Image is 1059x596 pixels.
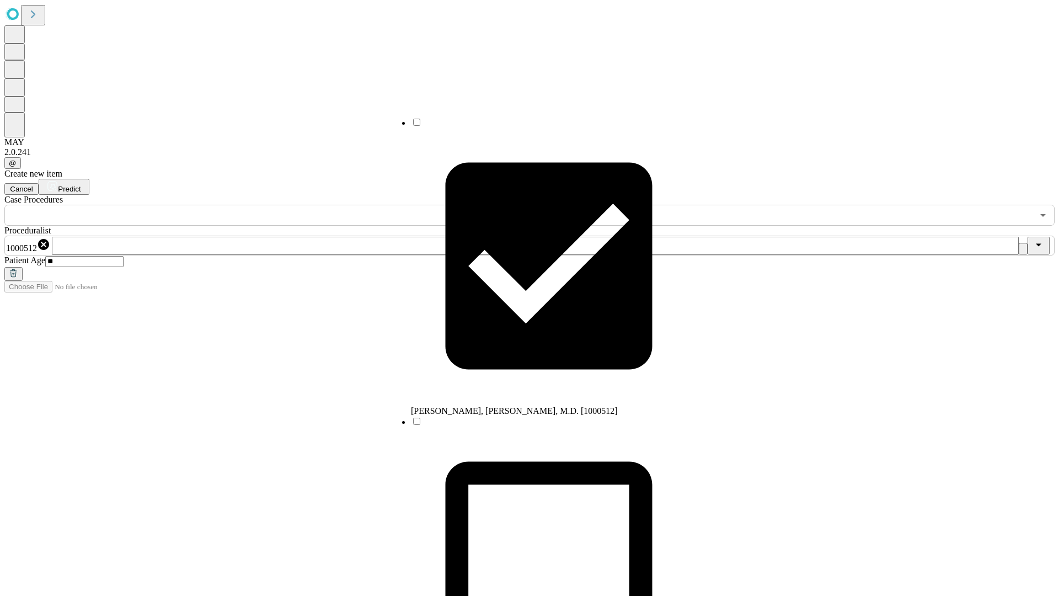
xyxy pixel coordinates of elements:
[4,256,45,265] span: Patient Age
[4,147,1055,157] div: 2.0.241
[411,406,618,416] span: [PERSON_NAME], [PERSON_NAME], M.D. [1000512]
[58,185,81,193] span: Predict
[10,185,33,193] span: Cancel
[39,179,89,195] button: Predict
[4,169,62,178] span: Create new item
[1019,243,1028,255] button: Clear
[9,159,17,167] span: @
[4,137,1055,147] div: MAY
[4,157,21,169] button: @
[1028,237,1050,255] button: Close
[4,183,39,195] button: Cancel
[4,226,51,235] span: Proceduralist
[6,243,37,253] span: 1000512
[6,238,50,253] div: 1000512
[4,195,63,204] span: Scheduled Procedure
[1035,207,1051,223] button: Open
